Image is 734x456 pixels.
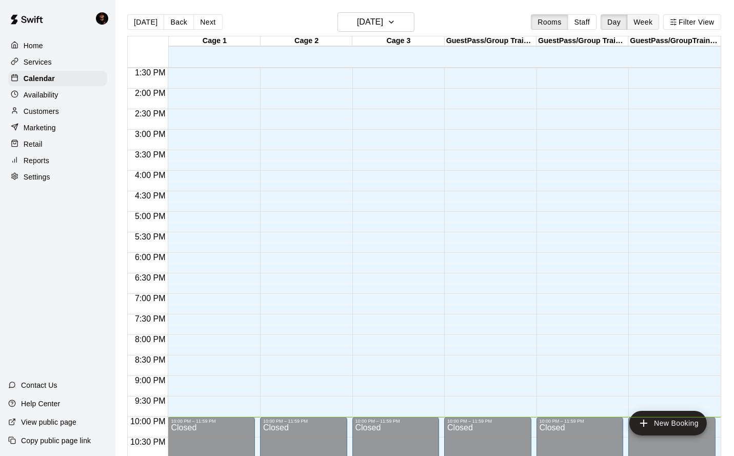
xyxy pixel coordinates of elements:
button: add [629,411,707,435]
div: GuestPass/GroupTraining - Cage 3 [628,36,720,46]
h6: [DATE] [357,15,383,29]
a: Home [8,38,107,53]
button: Back [164,14,194,30]
div: Cage 2 [261,36,352,46]
span: 8:00 PM [132,335,168,344]
span: 6:00 PM [132,253,168,262]
button: [DATE] [127,14,164,30]
span: 7:30 PM [132,314,168,323]
p: Reports [24,155,49,166]
button: [DATE] [338,12,414,32]
span: 6:30 PM [132,273,168,282]
p: Retail [24,139,43,149]
p: Marketing [24,123,56,133]
span: 3:00 PM [132,130,168,138]
span: 2:30 PM [132,109,168,118]
p: Calendar [24,73,55,84]
div: GuestPass/Group Training - Cage 1 [445,36,537,46]
div: Cage 1 [169,36,261,46]
span: 5:00 PM [132,212,168,221]
p: Availability [24,90,58,100]
div: 10:00 PM – 11:59 PM [540,419,621,424]
p: Copy public page link [21,435,91,446]
a: Marketing [8,120,107,135]
a: Services [8,54,107,70]
button: Staff [568,14,597,30]
p: Contact Us [21,380,57,390]
button: Week [627,14,659,30]
p: Home [24,41,43,51]
div: 10:00 PM – 11:59 PM [447,419,528,424]
div: 10:00 PM – 11:59 PM [263,419,344,424]
span: 5:30 PM [132,232,168,241]
div: 10:00 PM – 11:59 PM [355,419,437,424]
a: Reports [8,153,107,168]
div: Cage 3 [352,36,444,46]
p: Settings [24,172,50,182]
span: 10:00 PM [128,417,168,426]
span: 4:30 PM [132,191,168,200]
button: Next [193,14,222,30]
p: View public page [21,417,76,427]
p: Customers [24,106,59,116]
a: Retail [8,136,107,152]
button: Filter View [663,14,721,30]
span: 8:30 PM [132,355,168,364]
img: Chris McFarland [96,12,108,25]
span: 7:00 PM [132,294,168,303]
div: Chris McFarland [94,8,115,29]
button: Day [601,14,627,30]
p: Services [24,57,52,67]
div: GuestPass/Group Training - Cage 2 [537,36,628,46]
a: Customers [8,104,107,119]
span: 2:00 PM [132,89,168,97]
span: 1:30 PM [132,68,168,77]
span: 4:00 PM [132,171,168,180]
div: 10:00 PM – 11:59 PM [171,419,252,424]
span: 3:30 PM [132,150,168,159]
span: 10:30 PM [128,438,168,446]
button: Rooms [531,14,568,30]
a: Availability [8,87,107,103]
a: Calendar [8,71,107,86]
span: 9:00 PM [132,376,168,385]
span: 9:30 PM [132,396,168,405]
a: Settings [8,169,107,185]
p: Help Center [21,399,60,409]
